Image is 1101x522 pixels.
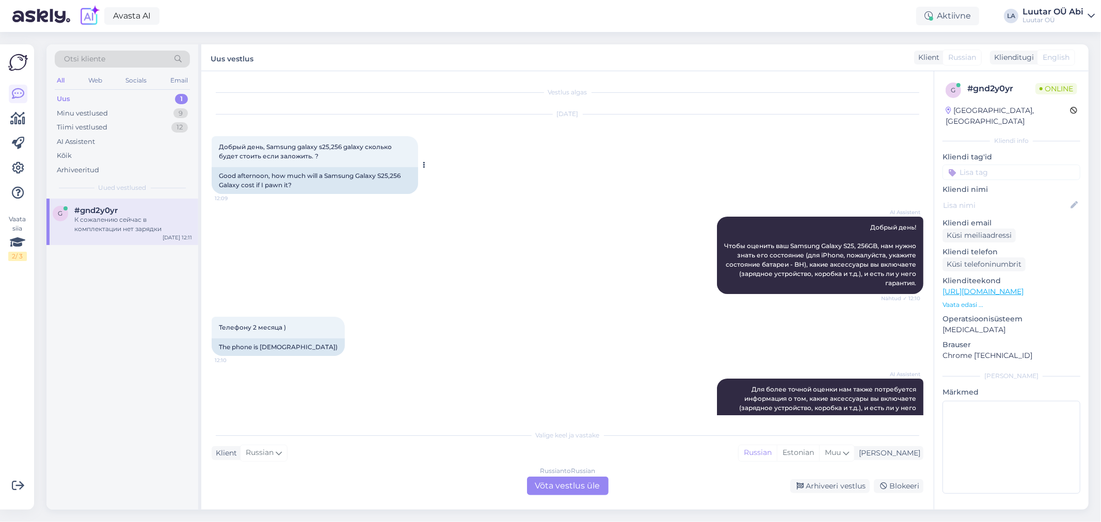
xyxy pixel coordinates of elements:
div: Estonian [777,445,819,461]
div: Klient [914,52,939,63]
span: g [951,86,956,94]
div: All [55,74,67,87]
div: Email [168,74,190,87]
div: Kliendi info [943,136,1080,145]
div: AI Assistent [57,137,95,147]
p: Chrome [TECHNICAL_ID] [943,350,1080,361]
input: Lisa tag [943,165,1080,180]
span: Russian [948,52,976,63]
div: The phone is [DEMOGRAPHIC_DATA]) [212,338,345,356]
div: Valige keel ja vastake [212,431,923,440]
div: Web [86,74,104,87]
div: Tiimi vestlused [57,122,107,133]
p: Kliendi tag'id [943,152,1080,162]
div: [PERSON_NAME] [855,448,920,459]
div: Minu vestlused [57,108,108,119]
span: #gnd2y0yr [74,206,118,215]
span: AI Assistent [882,370,920,378]
div: Uus [57,94,70,104]
p: Kliendi telefon [943,247,1080,257]
span: Otsi kliente [64,54,105,64]
div: 2 / 3 [8,252,27,261]
span: Online [1035,83,1077,94]
div: Luutar OÜ Abi [1023,8,1083,16]
span: Russian [246,447,274,459]
div: Russian to Russian [540,466,595,476]
p: Brauser [943,339,1080,350]
div: Arhiveeritud [57,165,99,175]
div: 12 [171,122,188,133]
div: [GEOGRAPHIC_DATA], [GEOGRAPHIC_DATA] [946,105,1070,127]
span: Nähtud ✓ 12:10 [881,295,920,302]
div: [DATE] 12:11 [163,234,192,241]
p: [MEDICAL_DATA] [943,324,1080,335]
div: Klient [212,448,237,459]
div: Good afternoon, how much will a Samsung Galaxy S25,256 Galaxy cost if I pawn it? [212,167,418,194]
div: 1 [175,94,188,104]
span: Телефону 2 месяца ) [219,323,286,331]
span: Uued vestlused [99,183,147,192]
div: # gnd2y0yr [967,83,1035,95]
div: Blokeeri [874,479,923,493]
div: 9 [173,108,188,119]
div: Küsi meiliaadressi [943,229,1016,242]
p: Klienditeekond [943,275,1080,286]
input: Lisa nimi [943,200,1068,211]
span: English [1043,52,1070,63]
div: LA [1004,9,1018,23]
div: Vestlus algas [212,88,923,97]
a: Avasta AI [104,7,159,25]
div: Luutar OÜ [1023,16,1083,24]
div: К сожалению сейчас в комплектации нет зарядки [74,215,192,234]
span: g [58,209,63,217]
div: Aktiivne [916,7,979,25]
div: Võta vestlus üle [527,477,609,495]
img: Askly Logo [8,53,28,72]
p: Operatsioonisüsteem [943,314,1080,324]
p: Vaata edasi ... [943,300,1080,309]
div: [DATE] [212,109,923,119]
div: Küsi telefoninumbrit [943,257,1026,271]
span: Добрый день, Samsung galaxy s25,256 galaxy сколько будет стоить если заложить. ? [219,143,393,160]
div: [PERSON_NAME] [943,371,1080,381]
span: 12:09 [215,194,253,202]
img: explore-ai [78,5,100,27]
span: Для более точной оценки нам также потребуется информация о том, какие аксессуары вы включаете (за... [739,385,918,421]
div: Socials [123,74,149,87]
span: Добрый день! Чтобы оценить ваш Samsung Galaxy S25, 256GB, нам нужно знать его состояние (для iPho... [724,223,918,287]
p: Kliendi email [943,218,1080,229]
div: Arhiveeri vestlus [790,479,870,493]
a: Luutar OÜ AbiLuutar OÜ [1023,8,1095,24]
div: Klienditugi [990,52,1034,63]
div: Russian [739,445,777,461]
span: Muu [825,448,841,457]
div: Vaata siia [8,215,27,261]
span: AI Assistent [882,208,920,216]
a: [URL][DOMAIN_NAME] [943,287,1024,296]
p: Kliendi nimi [943,184,1080,195]
label: Uus vestlus [211,51,253,64]
p: Märkmed [943,387,1080,398]
span: 12:10 [215,356,253,364]
div: Kõik [57,151,72,161]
